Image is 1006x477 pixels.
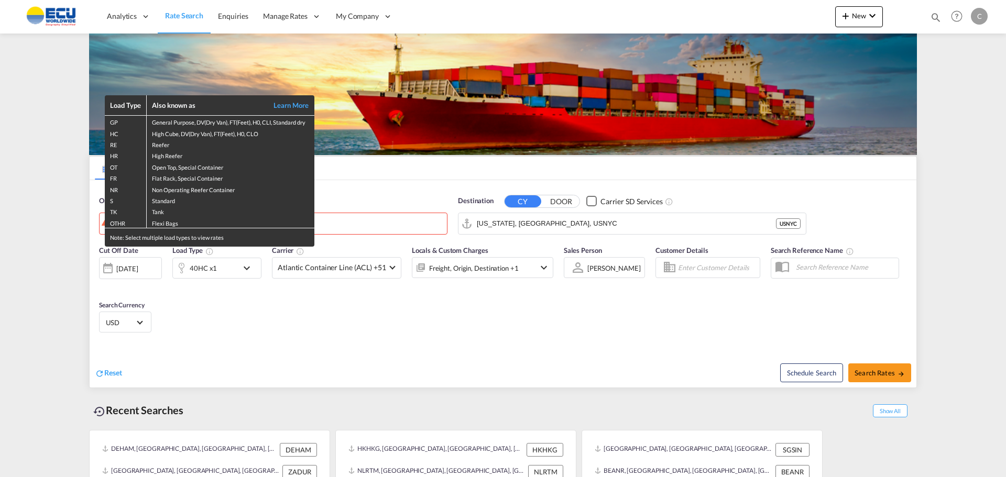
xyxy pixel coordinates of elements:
td: General Purpose, DV(Dry Van), FT(Feet), H0, CLI, Standard dry [147,116,314,127]
td: High Reefer [147,149,314,160]
td: Standard [147,194,314,205]
td: NR [105,183,147,194]
td: Flexi Bags [147,217,314,228]
a: Learn More [262,101,309,110]
td: OT [105,161,147,172]
td: Flat Rack, Special Container [147,172,314,183]
td: Non Operating Reefer Container [147,183,314,194]
td: Reefer [147,138,314,149]
td: OTHR [105,217,147,228]
td: Tank [147,205,314,216]
td: S [105,194,147,205]
td: HR [105,149,147,160]
td: GP [105,116,147,127]
td: HC [105,127,147,138]
td: FR [105,172,147,183]
div: Note: Select multiple load types to view rates [105,228,314,247]
td: RE [105,138,147,149]
th: Load Type [105,95,147,116]
div: Also known as [152,101,262,110]
td: Open Top, Special Container [147,161,314,172]
td: TK [105,205,147,216]
td: High Cube, DV(Dry Van), FT(Feet), H0, CLO [147,127,314,138]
